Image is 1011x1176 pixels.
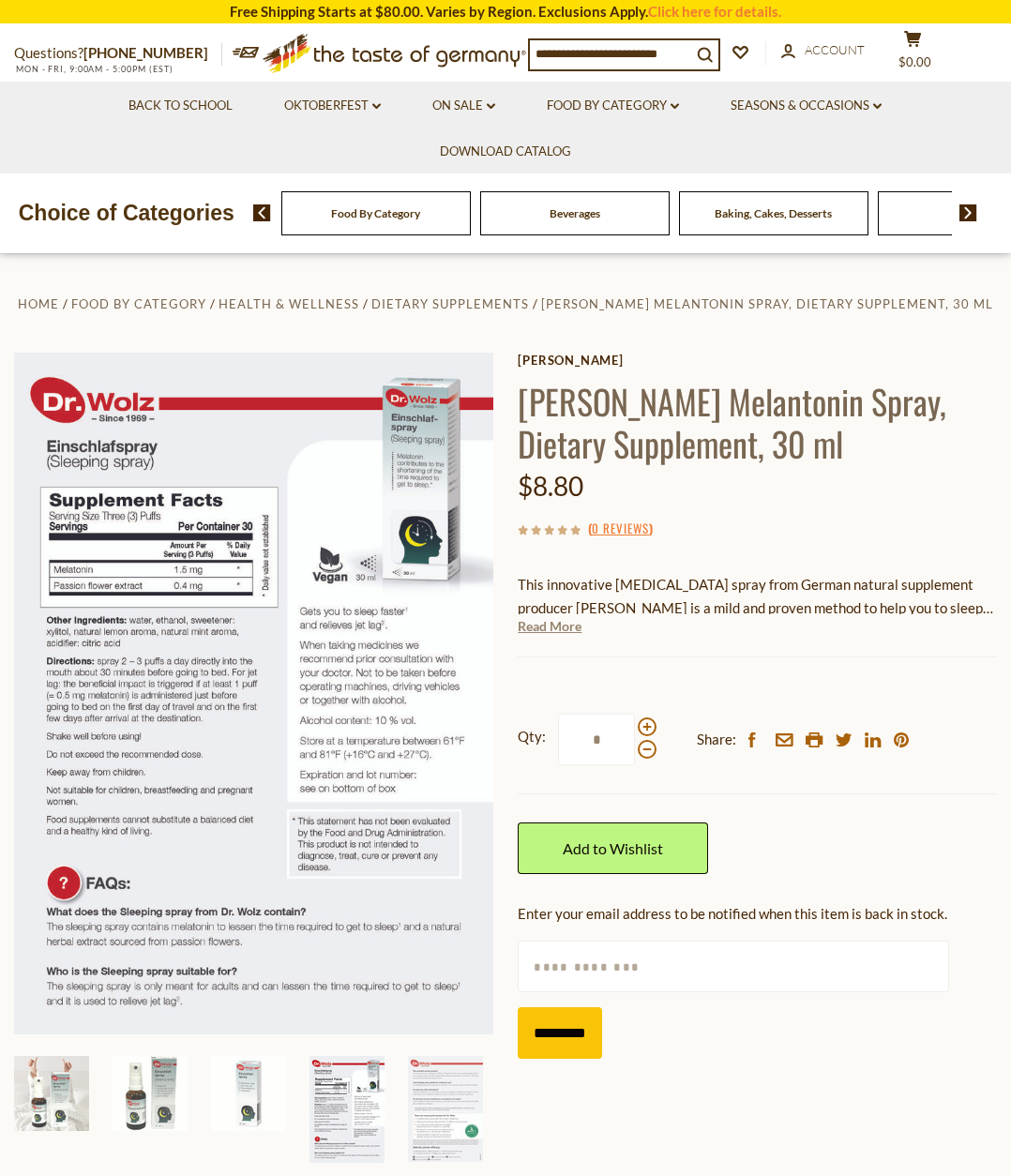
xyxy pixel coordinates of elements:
span: MON - FRI, 9:00AM - 5:00PM (EST) [14,64,174,74]
span: Share: [697,728,736,751]
span: ( ) [588,519,653,537]
a: Back to School [128,96,233,116]
span: Account [805,42,865,57]
p: This innovative [MEDICAL_DATA] spray from German natural supplement producer [PERSON_NAME] is a m... [518,573,997,620]
a: Dietary Supplements [371,296,529,311]
img: Dr. Wolz Melantonin Spray, Dietary Supplement, 30 ml [408,1056,483,1162]
div: Enter your email address to be notified when this item is back in stock. [518,902,997,926]
a: Health & Wellness [219,296,359,311]
span: $0.00 [898,54,931,69]
a: Seasons & Occasions [731,96,882,116]
img: Dr. Wolz Melantonin Spray, Dietary Supplement, 30 ml [14,353,493,1035]
a: On Sale [432,96,495,116]
input: Qty: [558,714,635,765]
img: Dr. Wolz Sleeping Spray [211,1056,286,1131]
img: next arrow [959,204,977,221]
a: Add to Wishlist [518,822,708,874]
strong: Qty: [518,725,546,748]
p: Questions? [14,41,222,66]
a: [PHONE_NUMBER] [83,44,208,61]
a: Food By Category [71,296,206,311]
a: Download Catalog [440,142,571,162]
a: Beverages [550,206,600,220]
a: Read More [518,617,581,636]
a: [PERSON_NAME] [518,353,997,368]
span: $8.80 [518,470,583,502]
a: Click here for details. [648,3,781,20]
h1: [PERSON_NAME] Melantonin Spray, Dietary Supplement, 30 ml [518,380,997,464]
img: Dr. Wolz Melantonin Spray, Dietary Supplement, 30 ml [309,1056,385,1163]
a: 0 Reviews [592,519,649,539]
a: Baking, Cakes, Desserts [715,206,832,220]
a: Food By Category [547,96,679,116]
img: previous arrow [253,204,271,221]
img: Dr. Wolz Melantonin Spray, Dietary Supplement, 30 ml [113,1056,188,1131]
a: Home [18,296,59,311]
a: Account [781,40,865,61]
button: $0.00 [884,30,941,77]
a: [PERSON_NAME] Melantonin Spray, Dietary Supplement, 30 ml [541,296,993,311]
a: Oktoberfest [284,96,381,116]
a: Food By Category [331,206,420,220]
img: Dr. Wolz Melantonin Spray, Dietary Supplement, 30 ml [14,1056,89,1131]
